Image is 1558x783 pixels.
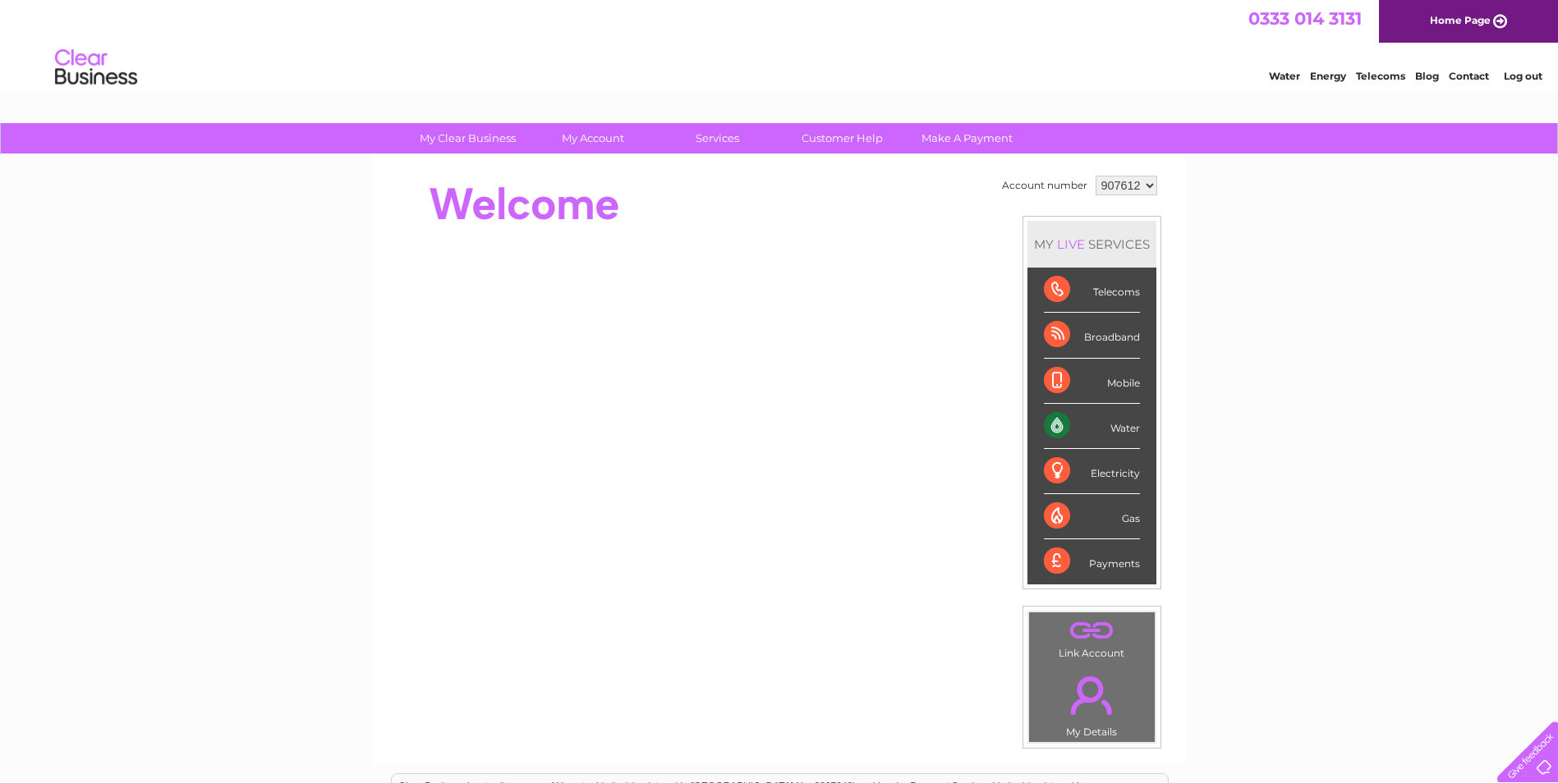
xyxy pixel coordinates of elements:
td: Account number [998,172,1092,199]
a: My Account [525,123,660,153]
a: Telecoms [1356,70,1405,82]
a: Contact [1449,70,1489,82]
a: Log out [1504,70,1542,82]
a: 0333 014 3131 [1248,8,1362,29]
div: Mobile [1044,359,1140,404]
a: Energy [1310,70,1346,82]
a: . [1033,616,1151,645]
a: Services [650,123,785,153]
div: Broadband [1044,313,1140,358]
div: Clear Business is a trading name of Verastar Limited (registered in [GEOGRAPHIC_DATA] No. 3667643... [392,9,1168,80]
div: Water [1044,404,1140,449]
td: My Details [1028,662,1156,743]
div: MY SERVICES [1027,221,1156,268]
div: Electricity [1044,449,1140,494]
div: Gas [1044,494,1140,539]
a: My Clear Business [400,123,535,153]
a: Make A Payment [899,123,1035,153]
a: Customer Help [774,123,910,153]
div: Telecoms [1044,268,1140,313]
td: Link Account [1028,611,1156,663]
img: logo.png [54,43,138,93]
a: . [1033,666,1151,724]
div: LIVE [1054,236,1088,252]
a: Blog [1415,70,1439,82]
div: Payments [1044,539,1140,584]
a: Water [1269,70,1300,82]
